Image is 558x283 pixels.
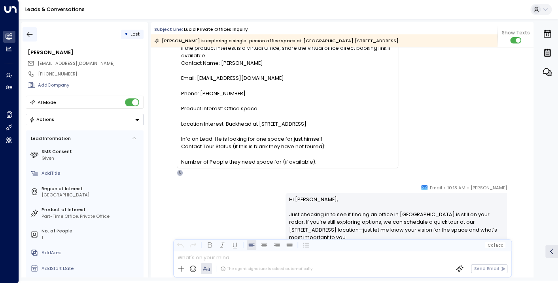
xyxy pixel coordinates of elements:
[220,266,312,272] div: The agent signature is added automatically
[485,242,505,248] button: Cc|Bcc
[42,265,141,272] div: AddStart Date
[29,117,54,122] div: Actions
[42,206,141,213] label: Product of Interest
[184,26,248,33] div: Lucid Private Offices inquiry
[494,243,495,247] span: |
[42,228,141,234] label: No. of People
[188,240,197,250] button: Redo
[38,60,115,66] span: [EMAIL_ADDRESS][DOMAIN_NAME]
[289,196,503,249] p: Hi [PERSON_NAME], Just checking in to see if finding an office in [GEOGRAPHIC_DATA] is still on y...
[430,184,442,192] span: Email
[38,98,56,106] div: AI Mode
[181,6,394,166] div: Suggested objective: Your goal is to get a reply from this lead who hasn’t been active in a while...
[501,29,530,36] span: Show Texts
[131,31,140,37] span: Lost
[510,184,523,196] img: 17_headshot.jpg
[175,240,185,250] button: Undo
[38,71,143,77] div: [PHONE_NUMBER]
[42,249,141,256] div: AddArea
[42,170,141,177] div: AddTitle
[177,170,183,176] div: L
[471,184,507,192] span: [PERSON_NAME]
[42,192,141,198] div: [GEOGRAPHIC_DATA]
[26,114,144,125] button: Actions
[154,37,399,45] div: [PERSON_NAME] is exploring a single-person office space at [GEOGRAPHIC_DATA] [STREET_ADDRESS]
[124,28,128,40] div: •
[444,184,446,192] span: •
[42,185,141,192] label: Region of Interest
[487,243,503,247] span: Cc Bcc
[28,49,143,56] div: [PERSON_NAME]
[28,135,71,142] div: Lead Information
[25,6,85,13] a: Leads & Conversations
[42,213,141,220] div: Part-Time Office, Private Office
[38,60,115,67] span: braddockandleary@gmail.com
[42,234,141,241] div: 1
[26,114,144,125] div: Button group with a nested menu
[467,184,469,192] span: •
[154,26,183,32] span: Subject Line:
[447,184,465,192] span: 10:13 AM
[42,155,141,162] div: Given
[38,82,143,89] div: AddCompany
[42,148,141,155] label: SMS Consent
